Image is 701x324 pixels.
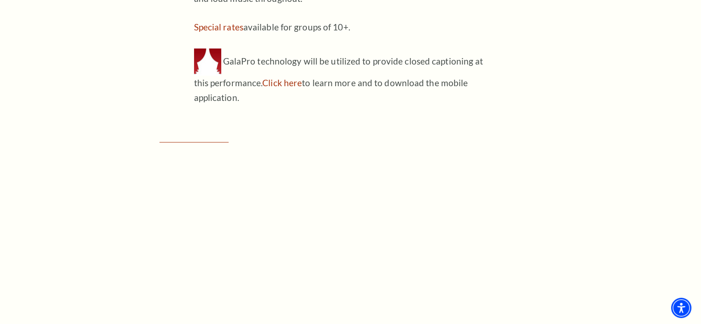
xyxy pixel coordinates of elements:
div: Accessibility Menu [671,298,691,318]
p: GalaPro technology will be utilized to provide closed captioning at this performance. to learn mo... [194,48,494,105]
a: Click here to learn more and to download the mobile application - open in a new tab [262,77,302,88]
p: available for groups of 10+. [194,20,494,35]
iframe: open-spotify [159,155,542,318]
a: Special rates [194,22,243,32]
img: GalaPro technology will be utilized to provide closed captioning at this performance. [194,48,221,76]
